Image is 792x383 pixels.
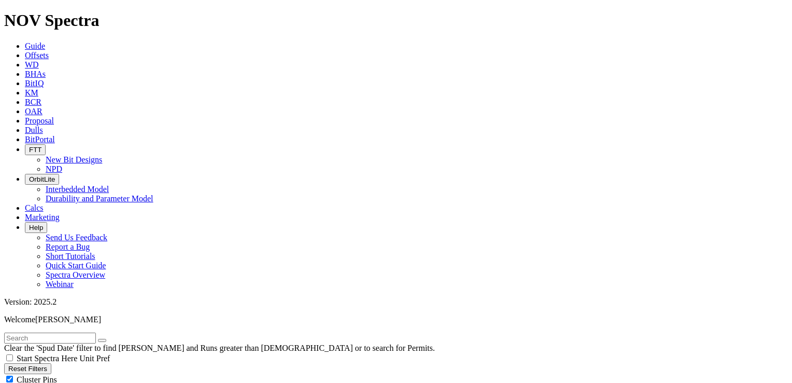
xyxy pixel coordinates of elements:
[46,252,95,261] a: Short Tutorials
[35,315,101,324] span: [PERSON_NAME]
[25,70,46,78] a: BHAs
[46,270,105,279] a: Spectra Overview
[46,165,62,173] a: NPD
[79,354,110,363] span: Unit Pref
[29,175,55,183] span: OrbitLite
[29,146,41,154] span: FTT
[29,224,43,231] span: Help
[4,344,435,352] span: Clear the 'Spud Date' filter to find [PERSON_NAME] and Runs greater than [DEMOGRAPHIC_DATA] or to...
[25,203,44,212] a: Calcs
[46,185,109,194] a: Interbedded Model
[25,98,41,106] a: BCR
[46,242,90,251] a: Report a Bug
[25,88,38,97] a: KM
[25,222,47,233] button: Help
[25,213,60,222] a: Marketing
[25,144,46,155] button: FTT
[25,42,45,50] a: Guide
[25,107,43,116] a: OAR
[25,51,49,60] a: Offsets
[4,11,788,30] h1: NOV Spectra
[46,261,106,270] a: Quick Start Guide
[25,79,44,88] a: BitIQ
[25,135,55,144] a: BitPortal
[46,155,102,164] a: New Bit Designs
[25,174,59,185] button: OrbitLite
[17,354,77,363] span: Start Spectra Here
[6,354,13,361] input: Start Spectra Here
[4,363,51,374] button: Reset Filters
[25,116,54,125] a: Proposal
[46,233,107,242] a: Send Us Feedback
[4,333,96,344] input: Search
[4,297,788,307] div: Version: 2025.2
[4,315,788,324] p: Welcome
[46,280,74,289] a: Webinar
[25,126,43,134] a: Dulls
[25,60,39,69] a: WD
[46,194,153,203] a: Durability and Parameter Model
